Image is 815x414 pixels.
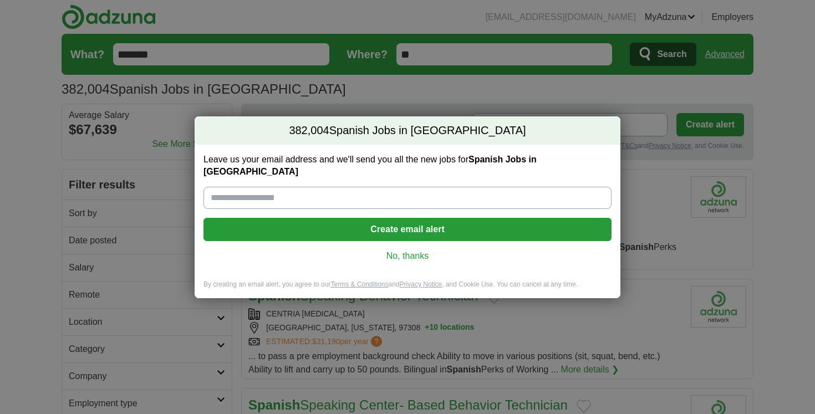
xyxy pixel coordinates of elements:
[195,116,620,145] h2: Spanish Jobs in [GEOGRAPHIC_DATA]
[289,123,329,139] span: 382,004
[195,280,620,298] div: By creating an email alert, you agree to our and , and Cookie Use. You can cancel at any time.
[203,154,612,178] label: Leave us your email address and we'll send you all the new jobs for
[330,280,388,288] a: Terms & Conditions
[203,218,612,241] button: Create email alert
[400,280,442,288] a: Privacy Notice
[212,250,603,262] a: No, thanks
